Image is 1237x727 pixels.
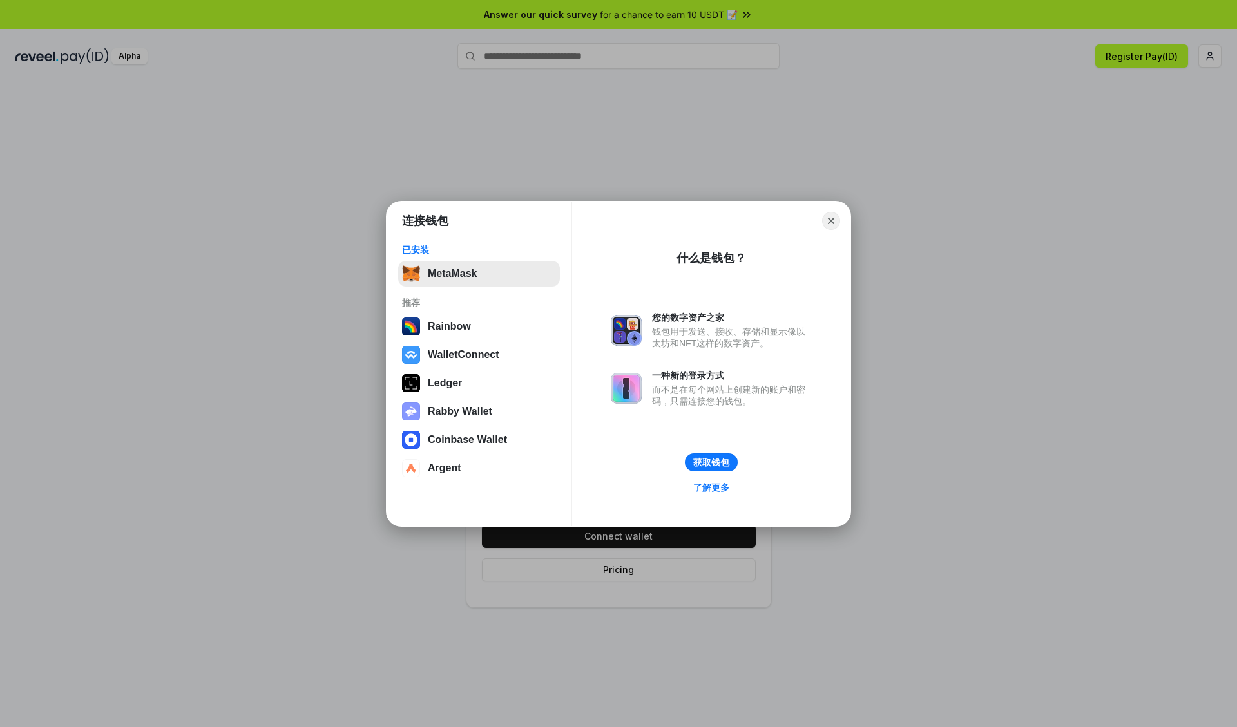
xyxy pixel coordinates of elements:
[398,314,560,339] button: Rainbow
[611,373,642,404] img: svg+xml,%3Csvg%20xmlns%3D%22http%3A%2F%2Fwww.w3.org%2F2000%2Fsvg%22%20fill%3D%22none%22%20viewBox...
[402,374,420,392] img: svg+xml,%3Csvg%20xmlns%3D%22http%3A%2F%2Fwww.w3.org%2F2000%2Fsvg%22%20width%3D%2228%22%20height%3...
[402,297,556,308] div: 推荐
[398,261,560,287] button: MetaMask
[402,213,448,229] h1: 连接钱包
[428,434,507,446] div: Coinbase Wallet
[398,370,560,396] button: Ledger
[402,244,556,256] div: 已安装
[676,250,746,266] div: 什么是钱包？
[686,479,737,496] a: 了解更多
[611,315,642,346] img: svg+xml,%3Csvg%20xmlns%3D%22http%3A%2F%2Fwww.w3.org%2F2000%2Fsvg%22%20fill%3D%22none%22%20viewBox...
[402,317,420,335] img: svg+xml,%3Csvg%20width%3D%22120%22%20height%3D%22120%22%20viewBox%3D%220%200%20120%20120%22%20fil...
[398,455,560,481] button: Argent
[652,384,812,407] div: 而不是在每个网站上创建新的账户和密码，只需连接您的钱包。
[428,268,477,279] div: MetaMask
[693,482,729,493] div: 了解更多
[402,265,420,283] img: svg+xml,%3Csvg%20fill%3D%22none%22%20height%3D%2233%22%20viewBox%3D%220%200%2035%2033%22%20width%...
[693,457,729,468] div: 获取钱包
[402,459,420,477] img: svg+xml,%3Csvg%20width%3D%2228%22%20height%3D%2228%22%20viewBox%3D%220%200%2028%2028%22%20fill%3D...
[398,342,560,368] button: WalletConnect
[428,406,492,417] div: Rabby Wallet
[428,462,461,474] div: Argent
[428,349,499,361] div: WalletConnect
[402,402,420,420] img: svg+xml,%3Csvg%20xmlns%3D%22http%3A%2F%2Fwww.w3.org%2F2000%2Fsvg%22%20fill%3D%22none%22%20viewBox...
[398,427,560,453] button: Coinbase Wallet
[652,312,812,323] div: 您的数字资产之家
[402,431,420,449] img: svg+xml,%3Csvg%20width%3D%2228%22%20height%3D%2228%22%20viewBox%3D%220%200%2028%2028%22%20fill%3D...
[402,346,420,364] img: svg+xml,%3Csvg%20width%3D%2228%22%20height%3D%2228%22%20viewBox%3D%220%200%2028%2028%22%20fill%3D...
[398,399,560,424] button: Rabby Wallet
[428,377,462,389] div: Ledger
[685,453,738,471] button: 获取钱包
[652,326,812,349] div: 钱包用于发送、接收、存储和显示像以太坊和NFT这样的数字资产。
[652,370,812,381] div: 一种新的登录方式
[428,321,471,332] div: Rainbow
[822,212,840,230] button: Close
